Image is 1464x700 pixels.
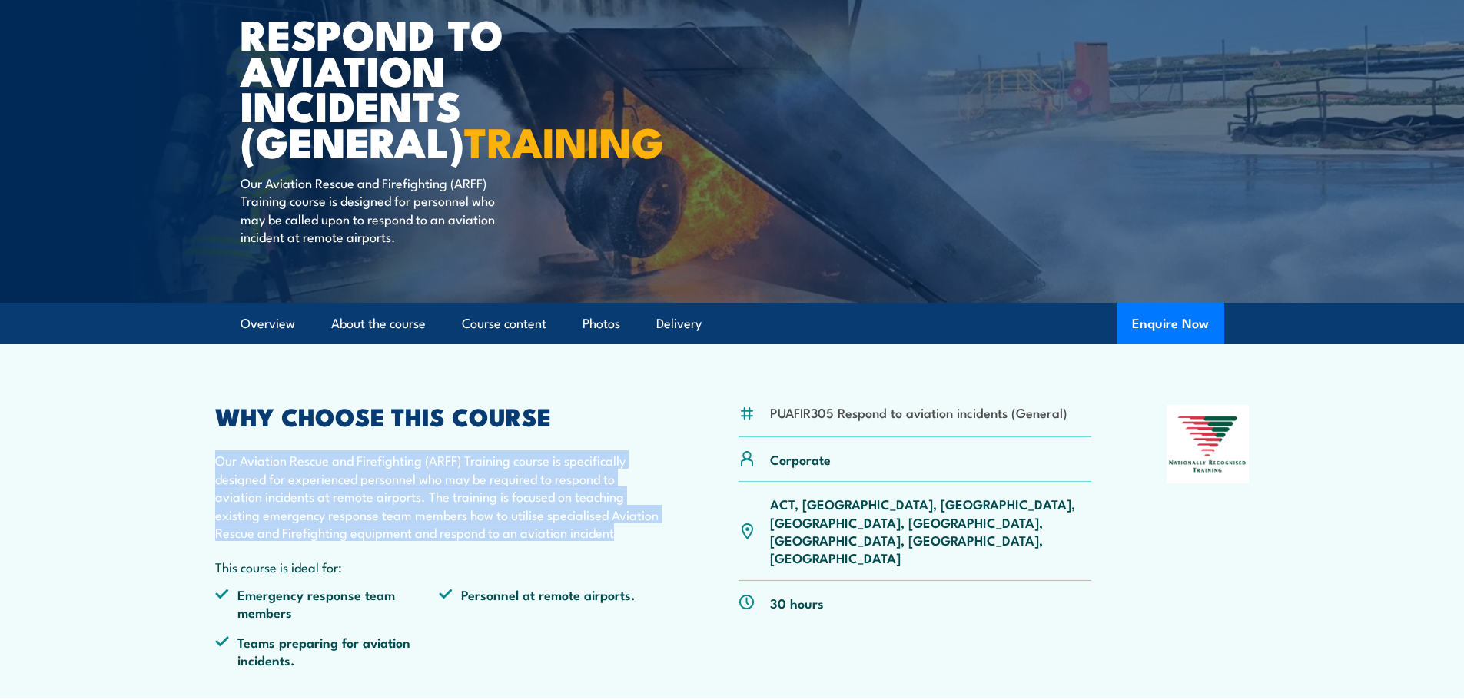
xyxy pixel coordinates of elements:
p: ACT, [GEOGRAPHIC_DATA], [GEOGRAPHIC_DATA], [GEOGRAPHIC_DATA], [GEOGRAPHIC_DATA], [GEOGRAPHIC_DATA... [770,495,1092,567]
a: About the course [331,304,426,344]
a: Delivery [656,304,702,344]
h2: WHY CHOOSE THIS COURSE [215,405,664,426]
h1: Respond to Aviation Incidents (General) [241,15,620,159]
strong: TRAINING [464,108,664,172]
li: PUAFIR305 Respond to aviation incidents (General) [770,403,1067,421]
p: This course is ideal for: [215,558,664,576]
button: Enquire Now [1117,303,1224,344]
li: Emergency response team members [215,586,440,622]
li: Teams preparing for aviation incidents. [215,633,440,669]
p: Our Aviation Rescue and Firefighting (ARFF) Training course is designed for personnel who may be ... [241,174,521,246]
p: Our Aviation Rescue and Firefighting (ARFF) Training course is specifically designed for experien... [215,451,664,541]
li: Personnel at remote airports. [439,586,663,622]
a: Course content [462,304,546,344]
p: 30 hours [770,594,824,612]
p: Corporate [770,450,831,468]
a: Overview [241,304,295,344]
a: Photos [583,304,620,344]
img: Nationally Recognised Training logo. [1167,405,1250,483]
